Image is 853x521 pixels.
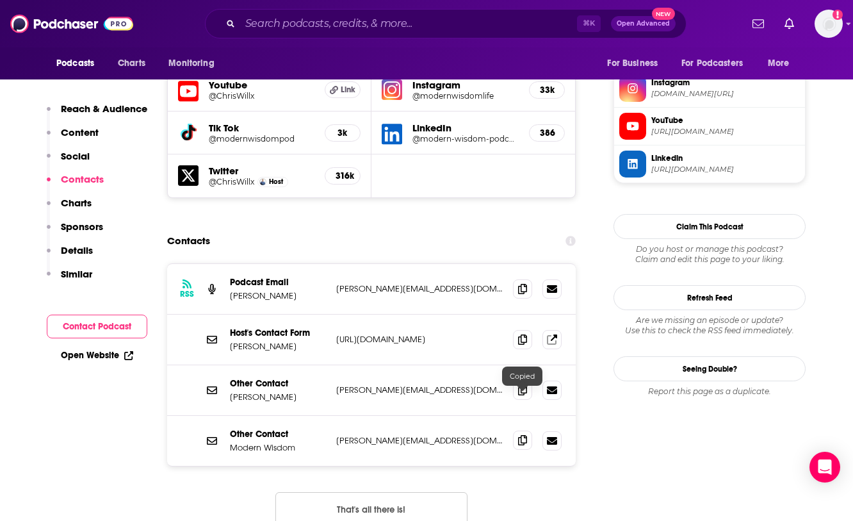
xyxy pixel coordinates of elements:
span: https://www.linkedin.com/company/modern-wisdom-podcast [651,165,800,174]
a: Linkedin[URL][DOMAIN_NAME] [619,151,800,178]
button: open menu [673,51,761,76]
p: Similar [61,268,92,280]
span: ⌘ K [577,15,601,32]
span: For Podcasters [681,54,743,72]
h5: Instagram [412,79,519,91]
span: More [768,54,790,72]
h5: Tik Tok [209,122,314,134]
h5: Youtube [209,79,314,91]
p: [PERSON_NAME] [230,290,326,301]
span: instagram.com/modernwisdomlife [651,89,800,99]
a: Seeing Double? [613,356,806,381]
a: @modern-wisdom-podcast [412,134,519,144]
h5: LinkedIn [412,122,519,134]
span: Charts [118,54,145,72]
span: Do you host or manage this podcast? [613,244,806,254]
button: Claim This Podcast [613,214,806,239]
svg: Add a profile image [833,10,843,20]
p: Charts [61,197,92,209]
span: New [652,8,675,20]
a: YouTube[URL][DOMAIN_NAME] [619,113,800,140]
div: Open Intercom Messenger [809,452,840,483]
img: iconImage [382,79,402,100]
button: Open AdvancedNew [611,16,676,31]
p: [PERSON_NAME][EMAIL_ADDRESS][DOMAIN_NAME] [336,283,503,294]
h5: 316k [336,170,350,181]
button: Refresh Feed [613,285,806,310]
img: Podchaser - Follow, Share and Rate Podcasts [10,12,133,36]
p: [PERSON_NAME][EMAIL_ADDRESS][DOMAIN_NAME] [336,385,503,395]
a: @ChrisWillx [209,91,314,101]
img: Chris Williamson [259,178,266,185]
span: Open Advanced [617,21,670,27]
p: Social [61,150,90,162]
p: Content [61,126,99,138]
p: [PERSON_NAME] [230,392,326,402]
a: Link [325,81,361,98]
p: Host's Contact Form [230,327,326,338]
h5: 33k [540,85,554,95]
div: Report this page as a duplicate. [613,386,806,397]
span: Instagram [651,77,800,88]
button: Contact Podcast [47,315,147,338]
button: Contacts [47,173,104,197]
p: Other Contact [230,429,326,440]
a: Show notifications dropdown [747,13,769,35]
img: User Profile [815,10,843,38]
h5: 3k [336,128,350,138]
h2: Contacts [167,229,210,253]
h3: RSS [180,289,194,299]
a: Charts [110,51,153,76]
a: Open Website [61,350,133,361]
p: Contacts [61,173,104,185]
button: Charts [47,197,92,220]
span: Monitoring [168,54,214,72]
div: Copied [502,367,542,386]
button: Reach & Audience [47,103,147,126]
p: Modern Wisdom [230,442,326,453]
span: For Business [607,54,658,72]
p: Other Contact [230,378,326,389]
p: Details [61,244,93,256]
div: Search podcasts, credits, & more... [205,9,686,38]
span: Linkedin [651,153,800,164]
p: [URL][DOMAIN_NAME] [336,334,503,345]
div: Are we missing an episode or update? Use this to check the RSS feed immediately. [613,315,806,336]
p: Sponsors [61,220,103,233]
button: Similar [47,268,92,292]
button: Sponsors [47,220,103,244]
p: [PERSON_NAME][EMAIL_ADDRESS][DOMAIN_NAME] [336,435,503,446]
span: YouTube [651,115,800,126]
button: Show profile menu [815,10,843,38]
span: Podcasts [56,54,94,72]
a: Instagram[DOMAIN_NAME][URL] [619,75,800,102]
span: Logged in as LBPublicity2 [815,10,843,38]
a: @ChrisWillx [209,177,254,186]
button: open menu [47,51,111,76]
div: Claim and edit this page to your liking. [613,244,806,265]
button: open menu [759,51,806,76]
h5: Twitter [209,165,314,177]
span: Link [341,85,355,95]
input: Search podcasts, credits, & more... [240,13,577,34]
a: @modernwisdompod [209,134,314,144]
button: Content [47,126,99,150]
p: Reach & Audience [61,103,147,115]
button: open menu [159,51,231,76]
button: Social [47,150,90,174]
button: open menu [598,51,674,76]
a: Show notifications dropdown [779,13,799,35]
a: @modernwisdomlife [412,91,519,101]
p: Podcast Email [230,277,326,288]
p: [PERSON_NAME] [230,341,326,352]
span: Host [269,178,283,186]
button: Details [47,244,93,268]
h5: 386 [540,128,554,138]
span: https://www.youtube.com/@ChrisWillx [651,127,800,136]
